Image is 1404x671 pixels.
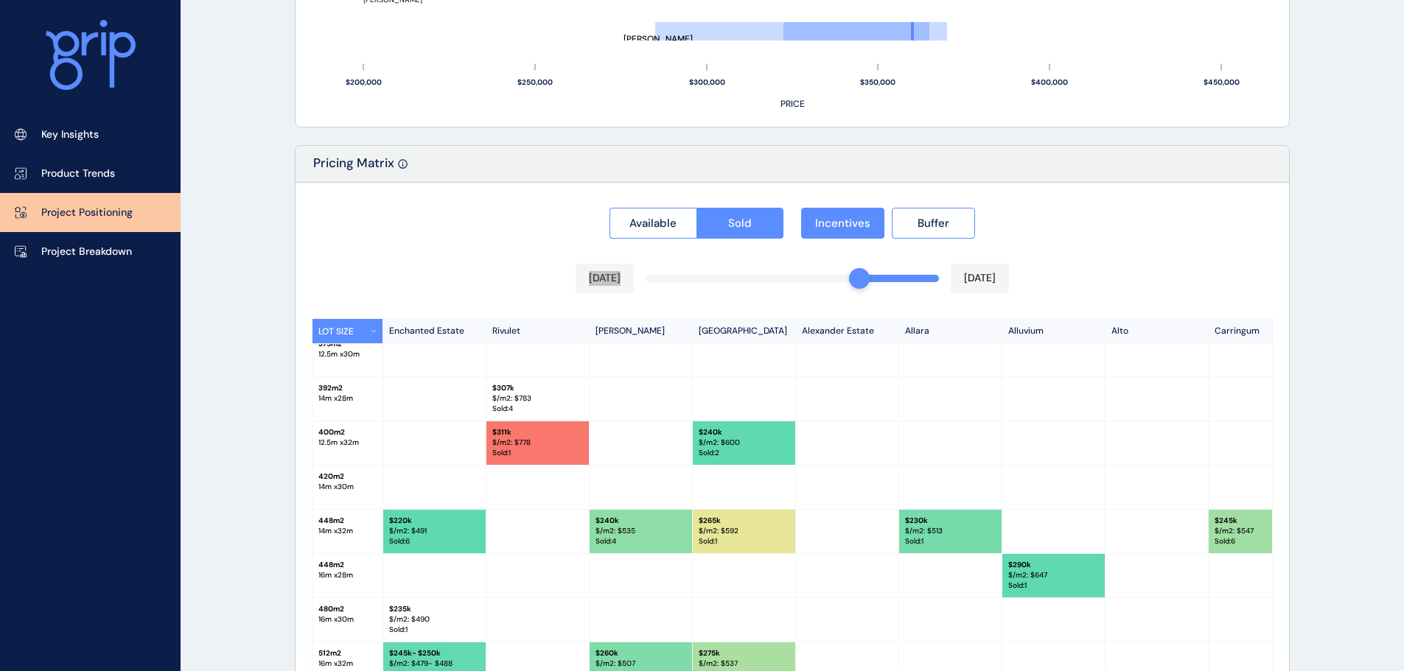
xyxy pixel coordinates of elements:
[596,648,686,658] p: $ 260k
[318,339,377,349] p: 375 m2
[699,438,789,448] p: $/m2: $ 600
[905,526,996,536] p: $/m2: $ 513
[699,536,789,547] p: Sold : 1
[383,319,486,343] p: Enchanted Estate
[41,127,99,142] p: Key Insights
[693,319,796,343] p: [GEOGRAPHIC_DATA]
[699,516,789,526] p: $ 265k
[517,77,553,87] text: $250,000
[318,560,377,570] p: 448 m2
[346,77,382,87] text: $200,000
[318,614,377,625] p: 16 m x 30 m
[492,427,583,438] p: $ 311k
[1106,319,1209,343] p: Alto
[699,658,789,669] p: $/m2: $ 537
[596,536,686,547] p: Sold : 4
[796,319,899,343] p: Alexander Estate
[596,516,686,526] p: $ 240k
[492,383,583,393] p: $ 307k
[492,448,583,458] p: Sold : 1
[1031,77,1068,87] text: $400,000
[899,319,1002,343] p: Allara
[318,393,377,404] p: 14 m x 28 m
[699,526,789,536] p: $/m2: $ 592
[860,77,895,87] text: $350,000
[492,404,583,414] p: Sold : 4
[318,516,377,526] p: 448 m2
[486,319,590,343] p: Rivulet
[1209,319,1312,343] p: Carringum
[318,471,377,482] p: 420 m2
[728,216,752,231] span: Sold
[624,33,693,45] text: [PERSON_NAME]
[41,245,132,259] p: Project Breakdown
[689,77,725,87] text: $300,000
[590,319,693,343] p: [PERSON_NAME]
[318,604,377,614] p: 480 m2
[1008,560,1099,570] p: $ 290k
[815,216,870,231] span: Incentives
[389,604,480,614] p: $ 235k
[964,271,996,286] p: [DATE]
[629,216,677,231] span: Available
[318,349,377,359] p: 12.5 m x 30 m
[318,482,377,492] p: 14 m x 30 m
[596,526,686,536] p: $/m2: $ 535
[1215,516,1305,526] p: $ 245k
[389,526,480,536] p: $/m2: $ 491
[318,438,377,448] p: 12.5 m x 32 m
[1215,526,1305,536] p: $/m2: $ 547
[492,438,583,448] p: $/m2: $ 778
[389,516,480,526] p: $ 220k
[699,648,789,658] p: $ 275k
[1008,580,1099,591] p: Sold : 1
[312,319,383,343] button: LOT SIZE
[389,536,480,547] p: Sold : 6
[389,614,480,625] p: $/m2: $ 490
[780,98,805,110] text: PRICE
[918,216,949,231] span: Buffer
[1215,536,1305,547] p: Sold : 6
[318,648,377,658] p: 512 m2
[492,393,583,404] p: $/m2: $ 783
[699,448,789,458] p: Sold : 2
[41,205,133,220] p: Project Positioning
[596,658,686,669] p: $/m2: $ 507
[610,208,696,239] button: Available
[1008,570,1099,580] p: $/m2: $ 647
[313,155,394,182] p: Pricing Matrix
[318,427,377,438] p: 400 m2
[1204,77,1240,87] text: $450,000
[801,208,884,239] button: Incentives
[318,383,377,393] p: 392 m2
[905,516,996,526] p: $ 230k
[696,208,784,239] button: Sold
[389,625,480,635] p: Sold : 1
[905,536,996,547] p: Sold : 1
[389,648,480,658] p: $ 245k - $250k
[589,271,621,286] p: [DATE]
[318,658,377,669] p: 16 m x 32 m
[318,526,377,536] p: 14 m x 32 m
[1002,319,1106,343] p: Alluvium
[389,658,480,669] p: $/m2: $ 479 - $488
[318,570,377,580] p: 16 m x 28 m
[892,208,975,239] button: Buffer
[699,427,789,438] p: $ 240k
[41,166,115,181] p: Product Trends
